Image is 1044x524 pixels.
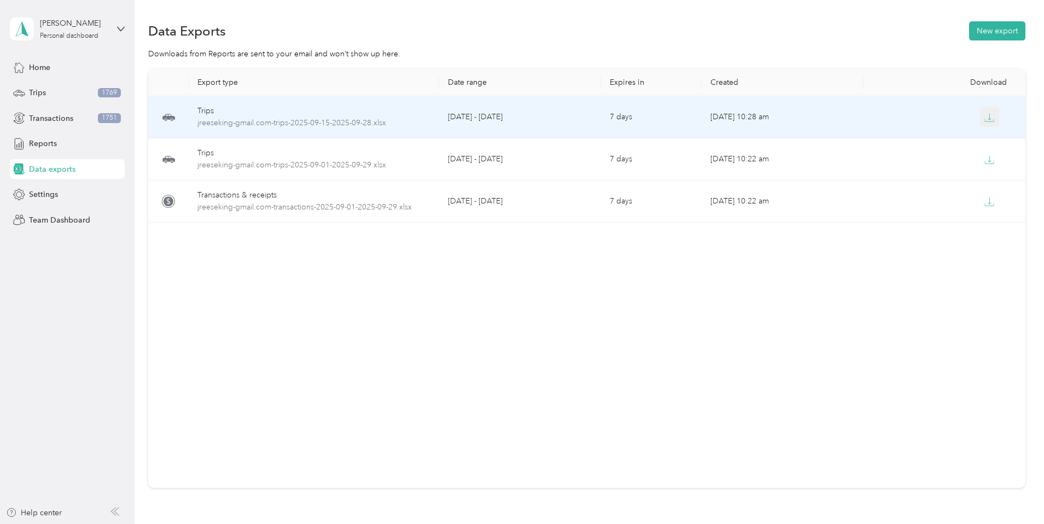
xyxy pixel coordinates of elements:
span: Team Dashboard [29,214,90,226]
div: [PERSON_NAME] [40,18,108,29]
td: [DATE] - [DATE] [439,181,601,223]
td: [DATE] 10:28 am [702,96,864,138]
span: Home [29,62,50,73]
td: [DATE] - [DATE] [439,96,601,138]
td: 7 days [601,181,702,223]
div: Trips [197,105,430,117]
span: Transactions [29,113,73,124]
span: jreeseking-gmail.com-transactions-2025-09-01-2025-09-29.xlsx [197,201,430,213]
div: Downloads from Reports are sent to your email and won’t show up here. [148,48,1025,60]
div: Trips [197,147,430,159]
span: Trips [29,87,46,98]
td: 7 days [601,138,702,181]
th: Date range [439,69,601,96]
div: Personal dashboard [40,33,98,39]
div: Transactions & receipts [197,189,430,201]
iframe: Everlance-gr Chat Button Frame [983,463,1044,524]
h1: Data Exports [148,25,226,37]
td: [DATE] 10:22 am [702,138,864,181]
td: [DATE] - [DATE] [439,138,601,181]
span: Reports [29,138,57,149]
th: Export type [189,69,439,96]
button: Help center [6,507,62,519]
span: Settings [29,189,58,200]
span: 1769 [98,88,121,98]
span: Data exports [29,164,75,175]
th: Created [702,69,864,96]
span: jreeseking-gmail.com-trips-2025-09-01-2025-09-29.xlsx [197,159,430,171]
span: 1751 [98,113,121,123]
td: [DATE] 10:22 am [702,181,864,223]
span: jreeseking-gmail.com-trips-2025-09-15-2025-09-28.xlsx [197,117,430,129]
button: New export [969,21,1025,40]
td: 7 days [601,96,702,138]
th: Expires in [601,69,702,96]
div: Download [872,78,1017,87]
